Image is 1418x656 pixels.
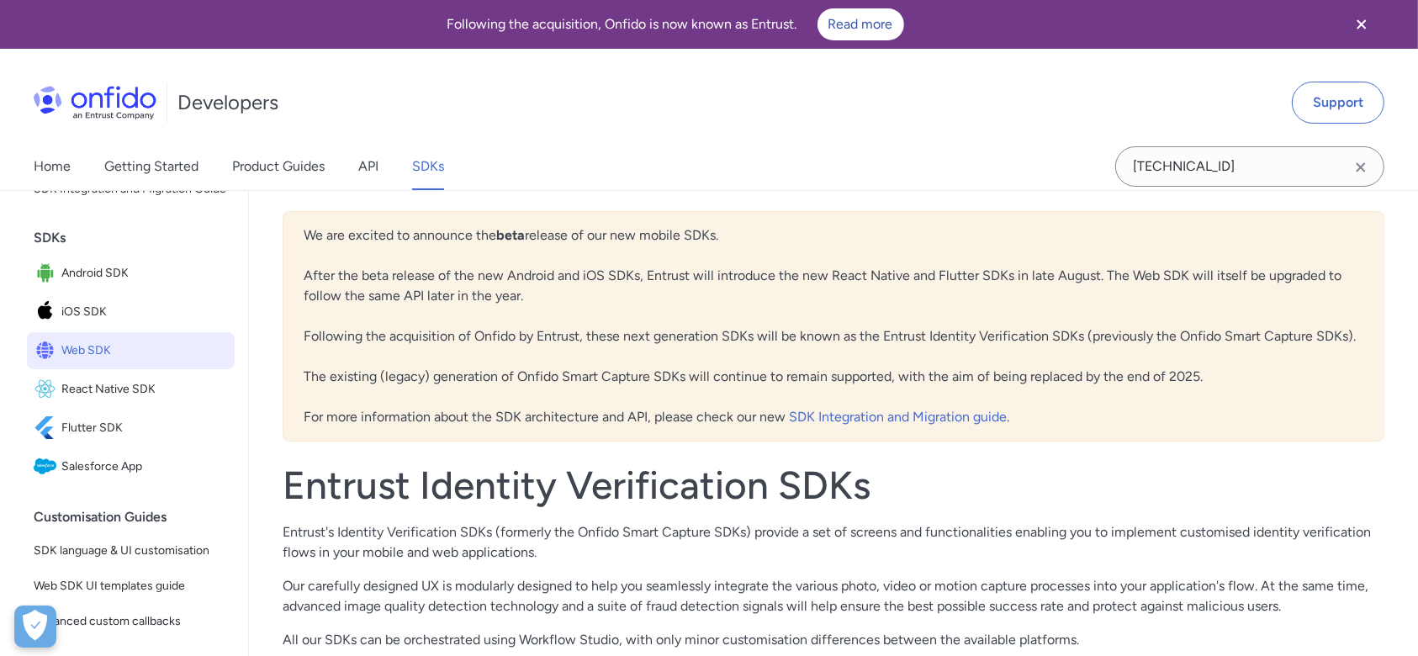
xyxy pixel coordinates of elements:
[34,541,228,561] span: SDK language & UI customisation
[34,378,61,401] img: IconReact Native SDK
[27,410,235,447] a: IconFlutter SDKFlutter SDK
[27,569,235,603] a: Web SDK UI templates guide
[34,576,228,596] span: Web SDK UI templates guide
[20,8,1331,40] div: Following the acquisition, Onfido is now known as Entrust.
[104,143,198,190] a: Getting Started
[61,339,228,362] span: Web SDK
[1331,3,1393,45] button: Close banner
[61,455,228,479] span: Salesforce App
[283,522,1384,563] p: Entrust's Identity Verification SDKs (formerly the Onfido Smart Capture SDKs) provide a set of sc...
[177,89,278,116] h1: Developers
[232,143,325,190] a: Product Guides
[27,605,235,638] a: Advanced custom callbacks
[61,416,228,440] span: Flutter SDK
[27,371,235,408] a: IconReact Native SDKReact Native SDK
[34,86,156,119] img: Onfido Logo
[34,500,241,534] div: Customisation Guides
[27,332,235,369] a: IconWeb SDKWeb SDK
[817,8,904,40] a: Read more
[358,143,378,190] a: API
[1292,82,1384,124] a: Support
[34,143,71,190] a: Home
[27,255,235,292] a: IconAndroid SDKAndroid SDK
[412,143,444,190] a: SDKs
[283,462,1384,509] h1: Entrust Identity Verification SDKs
[496,227,525,243] b: beta
[34,262,61,285] img: IconAndroid SDK
[61,262,228,285] span: Android SDK
[1352,14,1372,34] svg: Close banner
[27,534,235,568] a: SDK language & UI customisation
[283,576,1384,616] p: Our carefully designed UX is modularly designed to help you seamlessly integrate the various phot...
[34,455,61,479] img: IconSalesforce App
[34,416,61,440] img: IconFlutter SDK
[34,339,61,362] img: IconWeb SDK
[61,378,228,401] span: React Native SDK
[789,409,1007,425] a: SDK Integration and Migration guide
[14,606,56,648] button: Open Preferences
[1351,157,1371,177] svg: Clear search field button
[34,300,61,324] img: IconiOS SDK
[1115,146,1384,187] input: Onfido search input field
[34,611,228,632] span: Advanced custom callbacks
[27,294,235,331] a: IconiOS SDKiOS SDK
[14,606,56,648] div: Cookie Preferences
[283,630,1384,650] p: All our SDKs can be orchestrated using Workflow Studio, with only minor customisation differences...
[61,300,228,324] span: iOS SDK
[27,448,235,485] a: IconSalesforce AppSalesforce App
[283,211,1384,442] div: We are excited to announce the release of our new mobile SDKs. After the beta release of the new ...
[34,221,241,255] div: SDKs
